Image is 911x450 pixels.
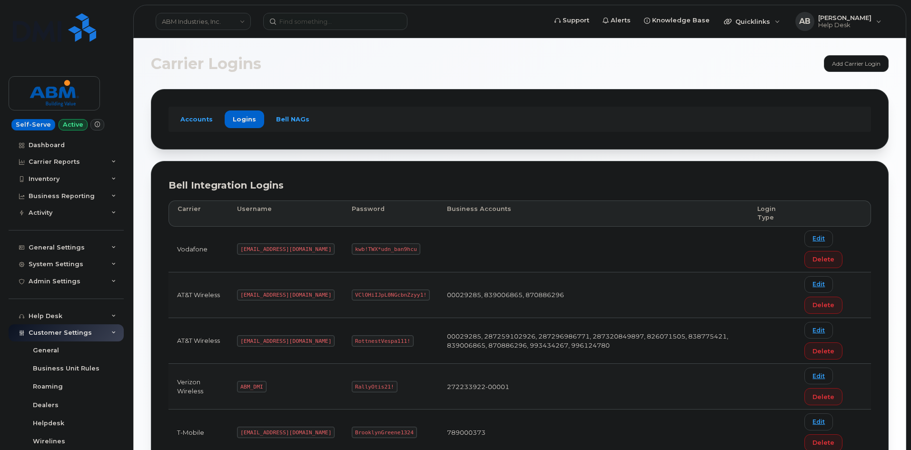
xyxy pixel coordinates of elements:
[824,55,889,72] a: Add Carrier Login
[438,272,749,318] td: 00029285, 839006865, 870886296
[237,427,335,438] code: [EMAIL_ADDRESS][DOMAIN_NAME]
[438,200,749,227] th: Business Accounts
[237,381,266,392] code: ABM_DMI
[172,110,221,128] a: Accounts
[343,200,438,227] th: Password
[168,318,228,364] td: AT&T Wireless
[438,364,749,410] td: 272233922-00001
[804,322,833,339] a: Edit
[268,110,317,128] a: Bell NAGs
[804,413,833,430] a: Edit
[168,179,871,192] div: Bell Integration Logins
[438,318,749,364] td: 00029285, 287259102926, 287296986771, 287320849897, 826071505, 838775421, 839006865, 870886296, 9...
[352,243,420,255] code: kwb!TWX*udn_ban9hcu
[168,200,228,227] th: Carrier
[812,347,834,356] span: Delete
[812,438,834,447] span: Delete
[237,335,335,347] code: [EMAIL_ADDRESS][DOMAIN_NAME]
[804,251,842,268] button: Delete
[804,230,833,247] a: Edit
[804,276,833,293] a: Edit
[804,368,833,384] a: Edit
[168,364,228,410] td: Verizon Wireless
[352,335,414,347] code: RottnestVespa111!
[225,110,264,128] a: Logins
[237,290,335,301] code: [EMAIL_ADDRESS][DOMAIN_NAME]
[228,200,343,227] th: Username
[352,381,397,392] code: RallyOtis21!
[804,342,842,360] button: Delete
[352,427,416,438] code: BrooklynGreene1324
[812,300,834,310] span: Delete
[237,243,335,255] code: [EMAIL_ADDRESS][DOMAIN_NAME]
[804,297,842,314] button: Delete
[352,290,430,301] code: VClOHiIJpL0NGcbnZzyy1!
[168,227,228,272] td: Vodafone
[151,57,261,71] span: Carrier Logins
[804,388,842,405] button: Delete
[168,272,228,318] td: AT&T Wireless
[812,392,834,401] span: Delete
[812,255,834,264] span: Delete
[749,200,796,227] th: Login Type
